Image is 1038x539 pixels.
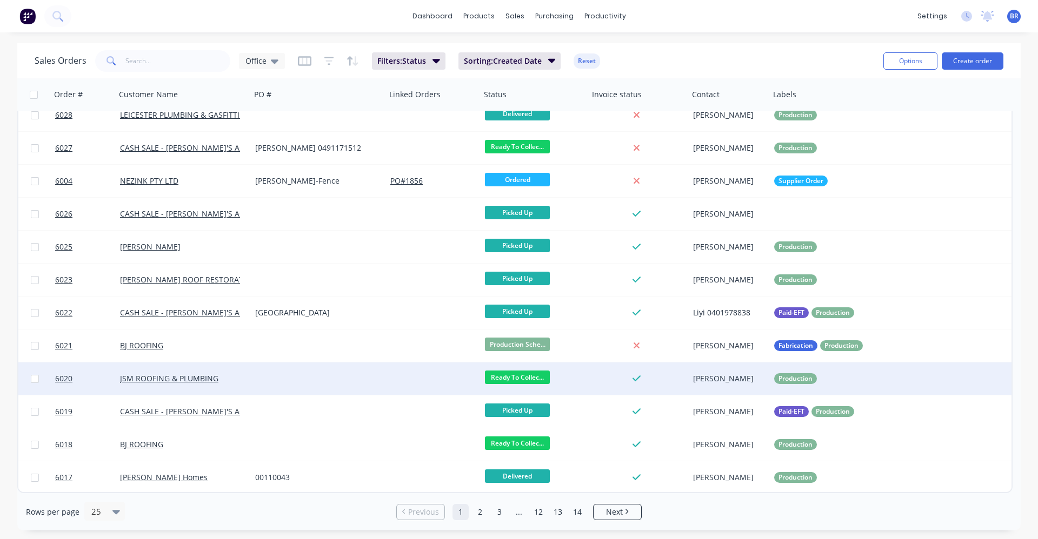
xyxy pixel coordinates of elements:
[485,173,550,186] span: Ordered
[55,241,72,252] span: 6025
[500,8,530,24] div: sales
[55,231,120,263] a: 6025
[55,198,120,230] a: 6026
[693,472,762,483] div: [PERSON_NAME]
[377,56,426,66] span: Filters: Status
[120,373,218,383] a: JSM ROOFING & PLUMBING
[55,165,120,197] a: 6004
[693,439,762,450] div: [PERSON_NAME]
[693,208,762,219] div: [PERSON_NAME]
[255,176,375,186] div: [PERSON_NAME]-Fence
[883,52,937,70] button: Options
[530,8,579,24] div: purchasing
[774,110,817,120] button: Production
[485,436,550,450] span: Ready To Collec...
[55,307,72,318] span: 6022
[774,176,828,186] button: Supplier Order
[485,370,550,384] span: Ready To Collec...
[408,507,439,517] span: Previous
[606,507,623,517] span: Next
[390,176,423,186] button: PO#1856
[774,439,817,450] button: Production
[255,143,375,153] div: [PERSON_NAME] 0491171512
[693,406,762,417] div: [PERSON_NAME]
[485,107,550,120] span: Delivered
[485,140,550,153] span: Ready To Collec...
[254,89,271,100] div: PO #
[55,329,120,362] a: 6021
[693,373,762,384] div: [PERSON_NAME]
[120,208,271,219] a: CASH SALE - [PERSON_NAME]'S ACCOUNT
[55,297,120,329] a: 6022
[485,338,550,351] span: Production Sche...
[35,56,86,66] h1: Sales Orders
[491,504,508,520] a: Page 3
[484,89,507,100] div: Status
[774,373,817,384] button: Production
[511,504,527,520] a: Jump forward
[55,395,120,428] a: 6019
[372,52,445,70] button: Filters:Status
[774,406,854,417] button: Paid-EFTProduction
[407,8,458,24] a: dashboard
[778,406,804,417] span: Paid-EFT
[530,504,547,520] a: Page 12
[485,469,550,483] span: Delivered
[778,110,813,120] span: Production
[120,176,178,186] a: NEZINK PTY LTD
[120,307,271,318] a: CASH SALE - [PERSON_NAME]'S ACCOUNT
[19,8,36,24] img: Factory
[120,472,208,482] a: [PERSON_NAME] Homes
[55,274,72,285] span: 6023
[54,89,83,100] div: Order #
[693,307,762,318] div: Liyi 0401978838
[55,428,120,461] a: 6018
[55,406,72,417] span: 6019
[778,340,813,351] span: Fabrication
[458,8,500,24] div: products
[55,110,72,120] span: 6028
[592,89,642,100] div: Invoice status
[778,439,813,450] span: Production
[569,504,585,520] a: Page 14
[778,176,823,186] span: Supplier Order
[778,143,813,153] span: Production
[458,52,561,70] button: Sorting:Created Date
[472,504,488,520] a: Page 2
[55,373,72,384] span: 6020
[485,239,550,252] span: Picked Up
[693,110,762,120] div: [PERSON_NAME]
[485,403,550,417] span: Picked Up
[255,472,375,483] div: 00110043
[774,340,863,351] button: FabricationProduction
[255,307,375,318] div: [GEOGRAPHIC_DATA]
[389,89,441,100] div: Linked Orders
[773,89,796,100] div: Labels
[485,305,550,318] span: Picked Up
[55,340,72,351] span: 6021
[774,472,817,483] button: Production
[55,176,72,186] span: 6004
[693,143,762,153] div: [PERSON_NAME]
[55,99,120,131] a: 6028
[125,50,231,72] input: Search...
[120,274,257,285] a: [PERSON_NAME] ROOF RESTORATION
[55,461,120,494] a: 6017
[55,132,120,164] a: 6027
[26,507,79,517] span: Rows per page
[55,143,72,153] span: 6027
[55,362,120,395] a: 6020
[778,241,813,252] span: Production
[594,507,641,517] a: Next page
[120,340,163,351] a: BJ ROOFING
[778,373,813,384] span: Production
[485,272,550,285] span: Picked Up
[942,52,1003,70] button: Create order
[453,504,469,520] a: Page 1 is your current page
[774,274,817,285] button: Production
[774,241,817,252] button: Production
[692,89,720,100] div: Contact
[120,406,271,416] a: CASH SALE - [PERSON_NAME]'S ACCOUNT
[824,340,859,351] span: Production
[774,307,854,318] button: Paid-EFTProduction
